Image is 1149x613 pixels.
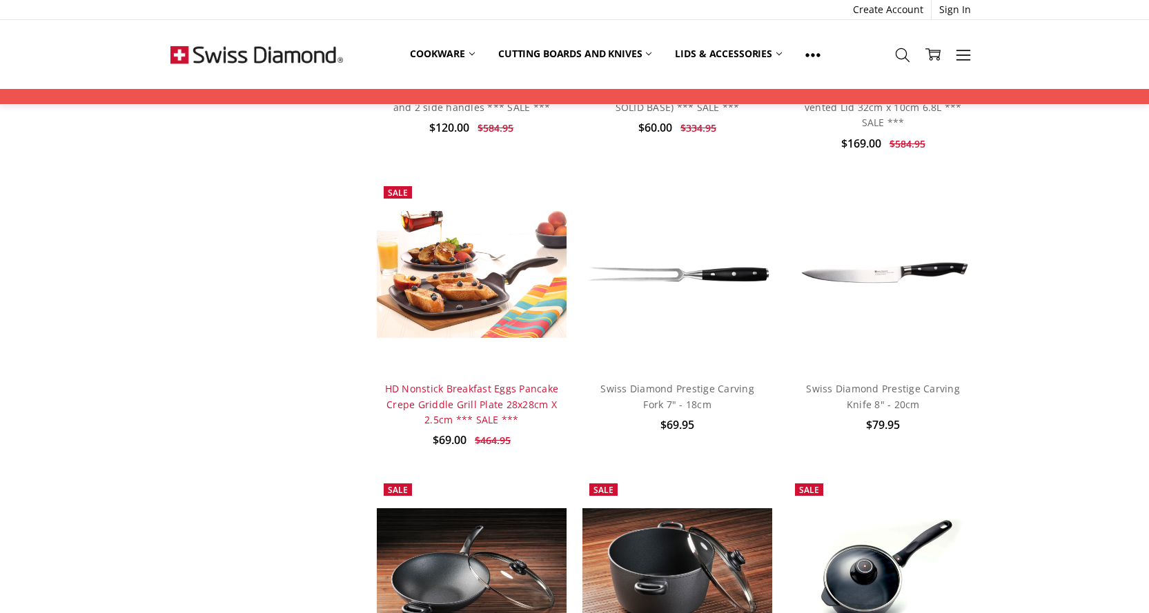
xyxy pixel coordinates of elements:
a: HD Nonstick Breakfast Eggs Pancake Crepe Griddle Grill Plate 28x28cm X 2.5cm *** SALE *** [385,382,559,426]
img: Free Shipping On Every Order [170,20,343,89]
a: Swiss Diamond Prestige Carving Fork 7" - 18cm [582,179,773,370]
img: Swiss Diamond Prestige Carving Knife 8" - 20cm [788,256,979,294]
span: $60.00 [638,120,672,135]
span: $334.95 [680,121,716,134]
a: HD Nonstick FryPan Saute Stir fry with LID 26cm x 5cm (19cm FLAT SOLID BASE) *** SALE *** [598,70,756,114]
span: $69.95 [660,417,694,432]
a: Swiss Diamond Prestige Carving Knife 8" - 20cm [806,382,960,410]
span: $69.00 [433,432,467,448]
a: Cookware [398,39,487,69]
a: Swiss Diamond Prestige Carving Fork 7" - 18cm [600,382,754,410]
img: Swiss Diamond Prestige Carving Fork 7" - 18cm [582,262,773,287]
img: HD Nonstick Breakfast Eggs Pancake Crepe Griddle Grill Plate 28x28cm X 2.5cm *** SALE *** [377,211,567,338]
a: Lids & Accessories [663,39,793,69]
a: Swiss Diamond HD Nonstick WOK With Lid & Rack 36cm x 9.5cm 6L and 2 side handles *** SALE *** [391,70,551,114]
a: Swiss Diamond Prestige Carving Knife 8" - 20cm [788,179,979,370]
a: Show All [794,39,832,70]
span: $169.00 [841,136,881,151]
span: $120.00 [429,120,469,135]
span: Sale [799,484,819,496]
span: Sale [593,484,613,496]
a: Cutting boards and knives [487,39,664,69]
span: $584.95 [478,121,513,134]
span: $584.95 [890,137,925,150]
a: HD Nonstick Breakfast Eggs Pancake Crepe Griddle Grill Plate 28x28cm X 2.5cm *** SALE *** [377,179,567,370]
span: $79.95 [866,417,900,432]
span: Sale [388,187,408,199]
span: Sale [388,484,408,496]
span: $464.95 [475,434,511,447]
